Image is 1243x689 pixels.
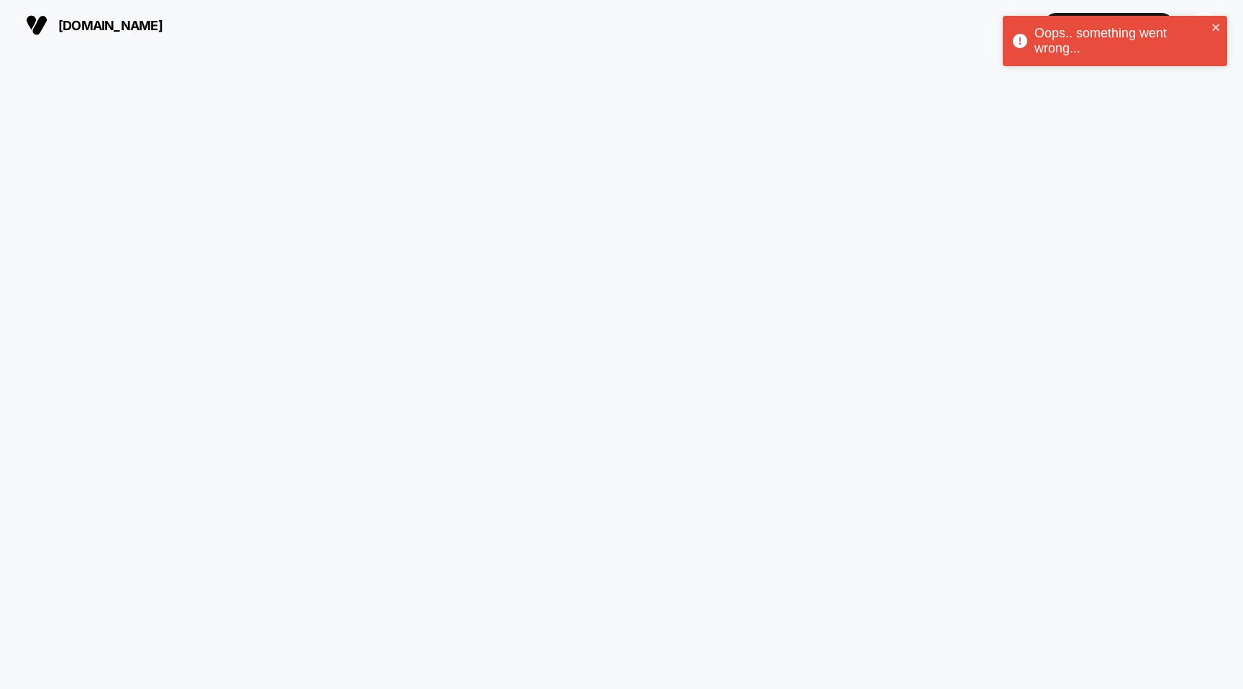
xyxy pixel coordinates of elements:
div: JE [1189,12,1217,40]
button: JE [1185,11,1221,40]
button: [DOMAIN_NAME] [22,14,167,37]
div: Oops.. something went wrong... [1034,26,1207,56]
span: [DOMAIN_NAME] [58,18,163,33]
button: close [1211,22,1221,35]
img: Visually logo [26,14,47,36]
